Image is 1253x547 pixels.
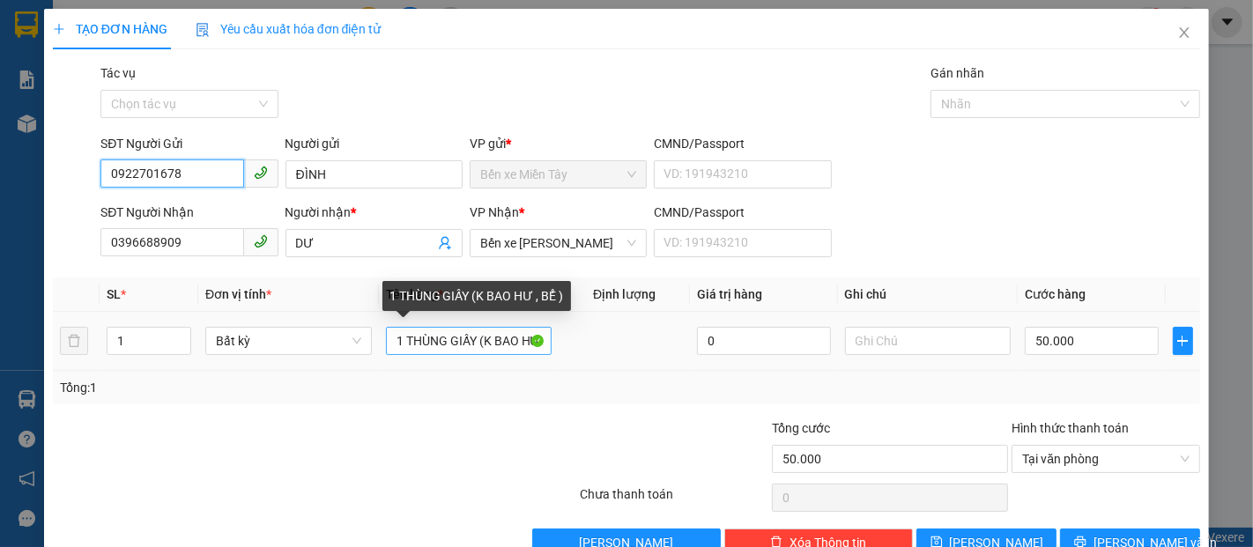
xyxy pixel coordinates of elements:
[53,22,167,36] span: TẠO ĐƠN HÀNG
[1177,26,1191,40] span: close
[1022,446,1190,472] span: Tại văn phòng
[1012,421,1129,435] label: Hình thức thanh toán
[845,327,1012,355] input: Ghi Chú
[100,134,278,153] div: SĐT Người Gửi
[60,378,485,397] div: Tổng: 1
[386,327,552,355] input: VD: Bàn, Ghế
[579,484,771,515] div: Chưa thanh toán
[285,203,463,222] div: Người nhận
[838,277,1019,312] th: Ghi chú
[254,166,268,180] span: phone
[53,23,65,35] span: plus
[196,22,382,36] span: Yêu cầu xuất hóa đơn điện tử
[480,230,636,256] span: Bến xe Trần Đề
[1160,9,1209,58] button: Close
[593,287,656,301] span: Định lượng
[1174,334,1193,348] span: plus
[1025,287,1086,301] span: Cước hàng
[382,281,571,311] div: 1 THÙNG GIẤY (K BAO HƯ , BỂ )
[654,203,831,222] div: CMND/Passport
[60,327,88,355] button: delete
[205,287,271,301] span: Đơn vị tính
[216,328,361,354] span: Bất kỳ
[438,236,452,250] span: user-add
[1173,327,1194,355] button: plus
[470,134,647,153] div: VP gửi
[254,234,268,248] span: phone
[697,287,762,301] span: Giá trị hàng
[772,421,830,435] span: Tổng cước
[930,66,984,80] label: Gán nhãn
[697,327,830,355] input: 0
[654,134,831,153] div: CMND/Passport
[100,203,278,222] div: SĐT Người Nhận
[100,66,136,80] label: Tác vụ
[196,23,210,37] img: icon
[470,205,519,219] span: VP Nhận
[480,161,636,188] span: Bến xe Miền Tây
[107,287,121,301] span: SL
[285,134,463,153] div: Người gửi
